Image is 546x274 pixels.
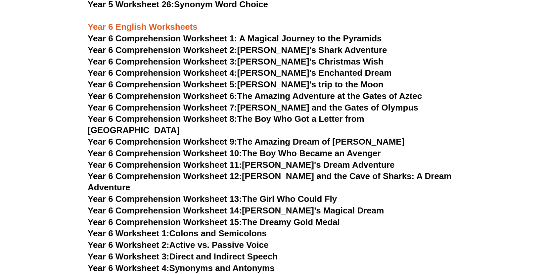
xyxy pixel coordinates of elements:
[88,206,384,215] a: Year 6 Comprehension Worksheet 14:[PERSON_NAME]’s Magical Dream
[88,45,237,55] span: Year 6 Comprehension Worksheet 2:
[88,103,237,113] span: Year 6 Comprehension Worksheet 7:
[88,91,422,101] a: Year 6 Comprehension Worksheet 6:The Amazing Adventure at the Gates of Aztec
[88,137,237,147] span: Year 6 Comprehension Worksheet 9:
[88,91,237,101] span: Year 6 Comprehension Worksheet 6:
[88,68,237,78] span: Year 6 Comprehension Worksheet 4:
[88,240,169,250] span: Year 6 Worksheet 2:
[88,251,278,261] a: Year 6 Worksheet 3:Direct and Indirect Speech
[88,228,169,238] span: Year 6 Worksheet 1:
[88,217,242,227] span: Year 6 Comprehension Worksheet 15:
[88,240,268,250] a: Year 6 Worksheet 2:Active vs. Passive Voice
[88,194,337,204] a: Year 6 Comprehension Worksheet 13:The Girl Who Could Fly
[88,79,384,89] a: Year 6 Comprehension Worksheet 5:[PERSON_NAME]'s trip to the Moon
[88,57,384,67] a: Year 6 Comprehension Worksheet 3:[PERSON_NAME]'s Christmas Wish
[88,103,418,113] a: Year 6 Comprehension Worksheet 7:[PERSON_NAME] and the Gates of Olympus
[88,171,451,192] a: Year 6 Comprehension Worksheet 12:[PERSON_NAME] and the Cave of Sharks: A Dream Adventure
[88,217,340,227] a: Year 6 Comprehension Worksheet 15:The Dreamy Gold Medal
[88,148,381,158] a: Year 6 Comprehension Worksheet 10:The Boy Who Became an Avenger
[88,57,237,67] span: Year 6 Comprehension Worksheet 3:
[88,171,242,181] span: Year 6 Comprehension Worksheet 12:
[88,137,404,147] a: Year 6 Comprehension Worksheet 9:The Amazing Dream of [PERSON_NAME]
[88,194,242,204] span: Year 6 Comprehension Worksheet 13:
[88,148,242,158] span: Year 6 Comprehension Worksheet 10:
[88,263,169,273] span: Year 6 Worksheet 4:
[88,228,267,238] a: Year 6 Worksheet 1:Colons and Semicolons
[88,79,237,89] span: Year 6 Comprehension Worksheet 5:
[88,251,169,261] span: Year 6 Worksheet 3:
[88,10,458,33] h3: Year 6 English Worksheets
[432,199,546,274] iframe: Chat Widget
[88,263,275,273] a: Year 6 Worksheet 4:Synonyms and Antonyms
[88,45,387,55] a: Year 6 Comprehension Worksheet 2:[PERSON_NAME]'s Shark Adventure
[88,68,391,78] a: Year 6 Comprehension Worksheet 4:[PERSON_NAME]'s Enchanted Dream
[88,160,242,170] span: Year 6 Comprehension Worksheet 11:
[88,114,237,124] span: Year 6 Comprehension Worksheet 8:
[88,33,382,43] a: Year 6 Comprehension Worksheet 1: A Magical Journey to the Pyramids
[88,206,242,215] span: Year 6 Comprehension Worksheet 14:
[88,114,364,135] a: Year 6 Comprehension Worksheet 8:The Boy Who Got a Letter from [GEOGRAPHIC_DATA]
[88,160,394,170] a: Year 6 Comprehension Worksheet 11:[PERSON_NAME]'s Dream Adventure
